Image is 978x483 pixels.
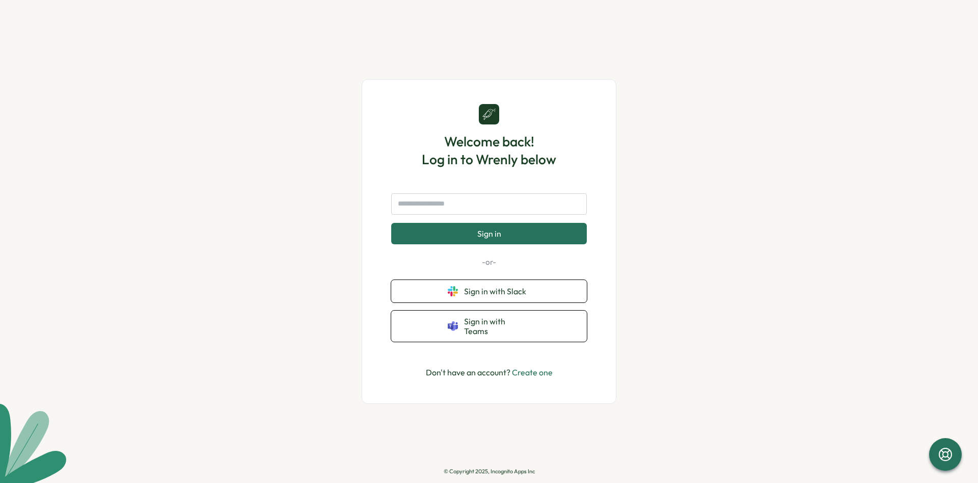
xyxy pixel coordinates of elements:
[477,229,501,238] span: Sign in
[391,223,587,244] button: Sign in
[512,367,553,377] a: Create one
[444,468,535,475] p: © Copyright 2025, Incognito Apps Inc
[391,280,587,302] button: Sign in with Slack
[464,287,530,296] span: Sign in with Slack
[426,366,553,379] p: Don't have an account?
[422,133,556,168] h1: Welcome back! Log in to Wrenly below
[391,311,587,342] button: Sign in with Teams
[391,257,587,268] p: -or-
[464,317,530,336] span: Sign in with Teams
